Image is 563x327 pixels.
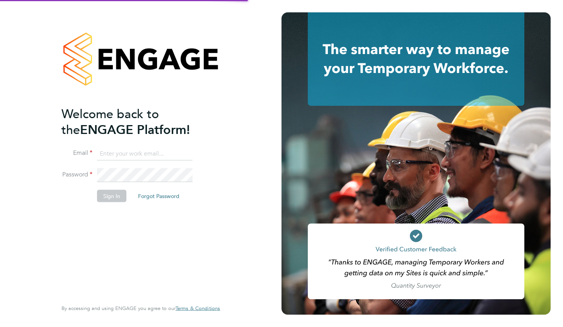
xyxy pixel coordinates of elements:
[97,147,193,161] input: Enter your work email...
[61,106,212,137] h2: ENGAGE Platform!
[132,190,186,202] button: Forgot Password
[61,305,220,312] span: By accessing and using ENGAGE you agree to our
[97,190,126,202] button: Sign In
[176,305,220,312] a: Terms & Conditions
[176,305,220,312] span: Terms & Conditions
[61,106,159,137] span: Welcome back to the
[61,171,92,179] label: Password
[61,149,92,157] label: Email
